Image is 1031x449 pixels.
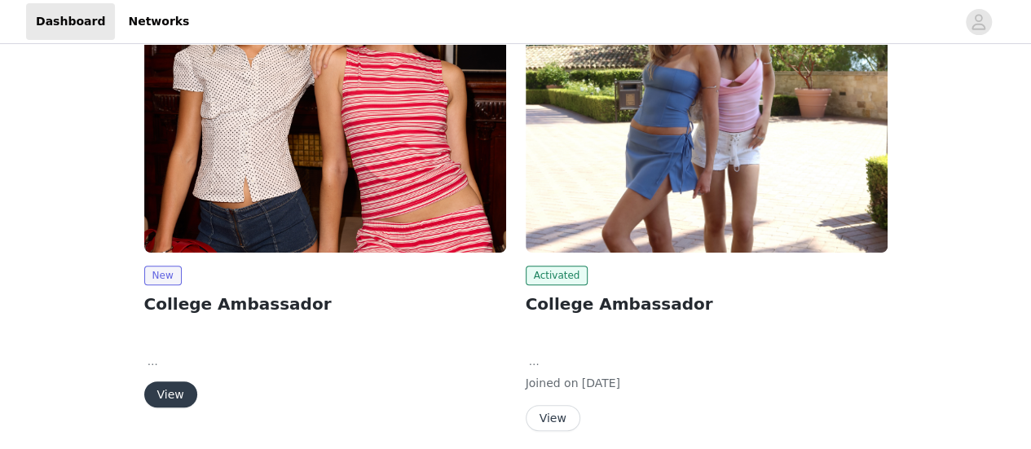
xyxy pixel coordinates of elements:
[144,381,197,407] button: View
[526,405,580,431] button: View
[26,3,115,40] a: Dashboard
[144,266,182,285] span: New
[144,292,506,316] h2: College Ambassador
[582,376,620,390] span: [DATE]
[526,412,580,425] a: View
[526,376,579,390] span: Joined on
[526,266,588,285] span: Activated
[971,9,986,35] div: avatar
[118,3,199,40] a: Networks
[526,292,888,316] h2: College Ambassador
[144,389,197,401] a: View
